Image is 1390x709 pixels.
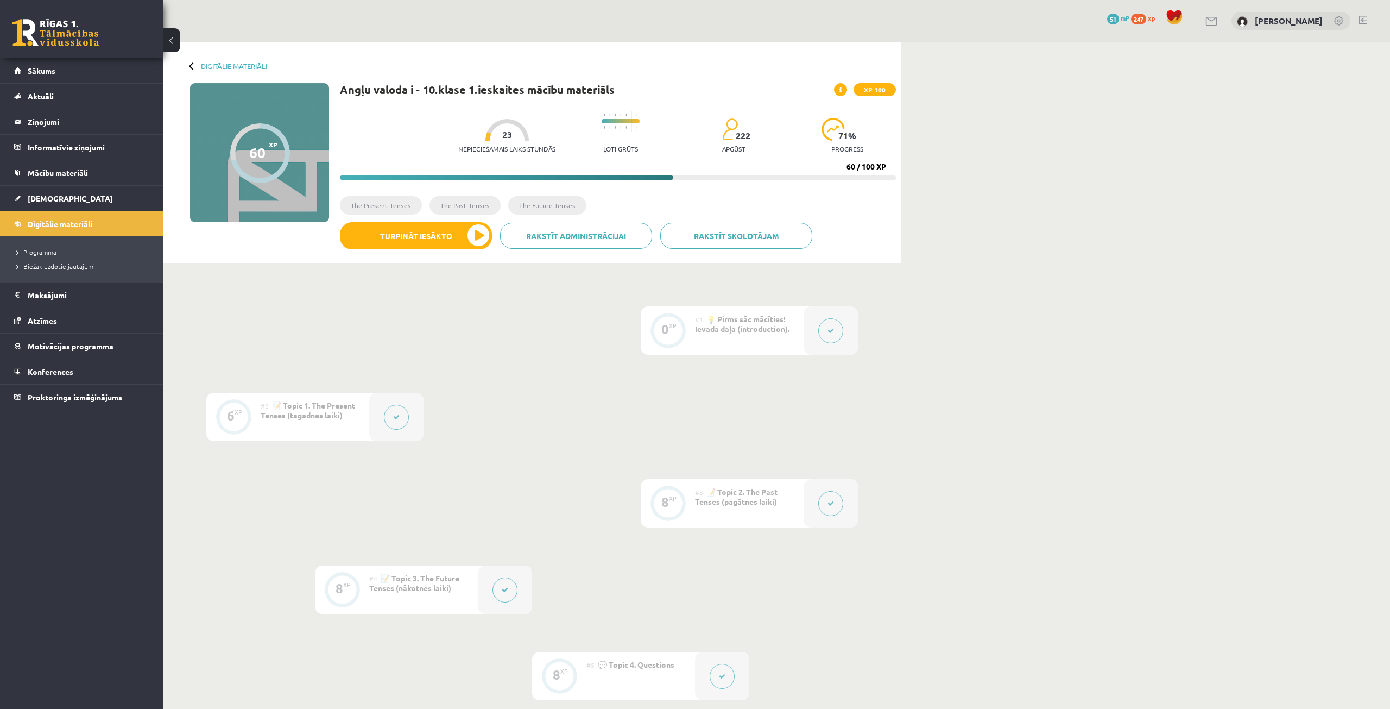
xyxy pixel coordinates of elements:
li: The Past Tenses [429,196,501,215]
li: The Present Tenses [340,196,422,215]
a: Rakstīt administrācijai [500,223,652,249]
span: mP [1121,14,1129,22]
img: icon-long-line-d9ea69661e0d244f92f715978eff75569469978d946b2353a9bb055b3ed8787d.svg [631,111,632,132]
img: icon-short-line-57e1e144782c952c97e751825c79c345078a6d821885a25fce030b3d8c18986b.svg [620,126,621,129]
a: Mācību materiāli [14,160,149,185]
span: XP [269,141,277,148]
button: Turpināt iesākto [340,222,492,249]
span: #1 [695,315,703,324]
a: Programma [16,247,152,257]
span: 📝 Topic 3. The Future Tenses (nākotnes laiki) [369,573,459,593]
a: Digitālie materiāli [201,62,267,70]
span: Atzīmes [28,316,57,325]
img: Alexandra Pavlova [1237,16,1248,27]
span: Digitālie materiāli [28,219,92,229]
div: 60 [249,145,266,161]
img: students-c634bb4e5e11cddfef0936a35e636f08e4e9abd3cc4e673bd6f9a4125e45ecb1.svg [722,118,738,141]
a: Ziņojumi [14,109,149,134]
div: 8 [553,670,560,680]
div: XP [343,582,351,588]
span: Proktoringa izmēģinājums [28,392,122,402]
span: Aktuāli [28,91,54,101]
span: xp [1148,14,1155,22]
a: [DEMOGRAPHIC_DATA] [14,186,149,211]
span: Mācību materiāli [28,168,88,178]
span: 71 % [838,131,857,141]
span: [DEMOGRAPHIC_DATA] [28,193,113,203]
img: icon-short-line-57e1e144782c952c97e751825c79c345078a6d821885a25fce030b3d8c18986b.svg [625,126,627,129]
a: Biežāk uzdotie jautājumi [16,261,152,271]
div: XP [560,668,568,674]
a: Atzīmes [14,308,149,333]
a: Proktoringa izmēģinājums [14,385,149,410]
div: 8 [336,583,343,593]
span: 📝 Topic 2. The Past Tenses (pagātnes laiki) [695,487,778,506]
a: Maksājumi [14,283,149,308]
img: icon-short-line-57e1e144782c952c97e751825c79c345078a6d821885a25fce030b3d8c18986b.svg [636,126,637,129]
img: icon-short-line-57e1e144782c952c97e751825c79c345078a6d821885a25fce030b3d8c18986b.svg [609,114,610,116]
span: #5 [586,661,595,669]
img: icon-short-line-57e1e144782c952c97e751825c79c345078a6d821885a25fce030b3d8c18986b.svg [604,114,605,116]
p: Nepieciešamais laiks stundās [458,145,555,153]
span: Sākums [28,66,55,76]
a: Rīgas 1. Tālmācības vidusskola [12,19,99,46]
div: XP [669,495,677,501]
span: 💬 Topic 4. Questions [598,660,674,669]
legend: Ziņojumi [28,109,149,134]
a: Aktuāli [14,84,149,109]
div: XP [235,409,242,415]
legend: Maksājumi [28,283,149,308]
li: The Future Tenses [508,196,586,215]
span: 23 [502,130,512,140]
a: Konferences [14,359,149,384]
span: Motivācijas programma [28,341,113,351]
span: 247 [1131,14,1146,24]
img: icon-short-line-57e1e144782c952c97e751825c79c345078a6d821885a25fce030b3d8c18986b.svg [636,114,637,116]
img: icon-short-line-57e1e144782c952c97e751825c79c345078a6d821885a25fce030b3d8c18986b.svg [615,114,616,116]
span: 222 [736,131,750,141]
span: 💡 Pirms sāc mācīties! Ievada daļa (introduction). [695,314,789,334]
p: apgūst [722,145,745,153]
a: [PERSON_NAME] [1255,15,1323,26]
div: 0 [661,324,669,334]
a: Motivācijas programma [14,334,149,359]
legend: Informatīvie ziņojumi [28,135,149,160]
span: 📝 Topic 1. The Present Tenses (tagadnes laiki) [261,400,355,420]
span: #2 [261,401,269,410]
p: progress [831,145,863,153]
img: icon-short-line-57e1e144782c952c97e751825c79c345078a6d821885a25fce030b3d8c18986b.svg [604,126,605,129]
a: Sākums [14,58,149,83]
span: #4 [369,574,377,583]
span: #3 [695,488,703,497]
p: Ļoti grūts [603,145,638,153]
h1: Angļu valoda i - 10.klase 1.ieskaites mācību materiāls [340,83,615,96]
span: Biežāk uzdotie jautājumi [16,262,95,271]
a: 51 mP [1107,14,1129,22]
span: Konferences [28,367,73,377]
a: Rakstīt skolotājam [660,223,812,249]
span: XP 100 [854,83,896,96]
img: icon-short-line-57e1e144782c952c97e751825c79c345078a6d821885a25fce030b3d8c18986b.svg [615,126,616,129]
span: 51 [1107,14,1119,24]
div: XP [669,323,677,329]
img: icon-short-line-57e1e144782c952c97e751825c79c345078a6d821885a25fce030b3d8c18986b.svg [625,114,627,116]
img: icon-short-line-57e1e144782c952c97e751825c79c345078a6d821885a25fce030b3d8c18986b.svg [620,114,621,116]
div: 8 [661,497,669,507]
img: icon-progress-161ccf0a02000e728c5f80fcf4c31c7af3da0e1684b2b1d7c360e028c24a22f1.svg [822,118,845,141]
a: Informatīvie ziņojumi [14,135,149,160]
img: icon-short-line-57e1e144782c952c97e751825c79c345078a6d821885a25fce030b3d8c18986b.svg [609,126,610,129]
span: Programma [16,248,56,256]
div: 6 [227,411,235,421]
a: Digitālie materiāli [14,211,149,236]
a: 247 xp [1131,14,1160,22]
